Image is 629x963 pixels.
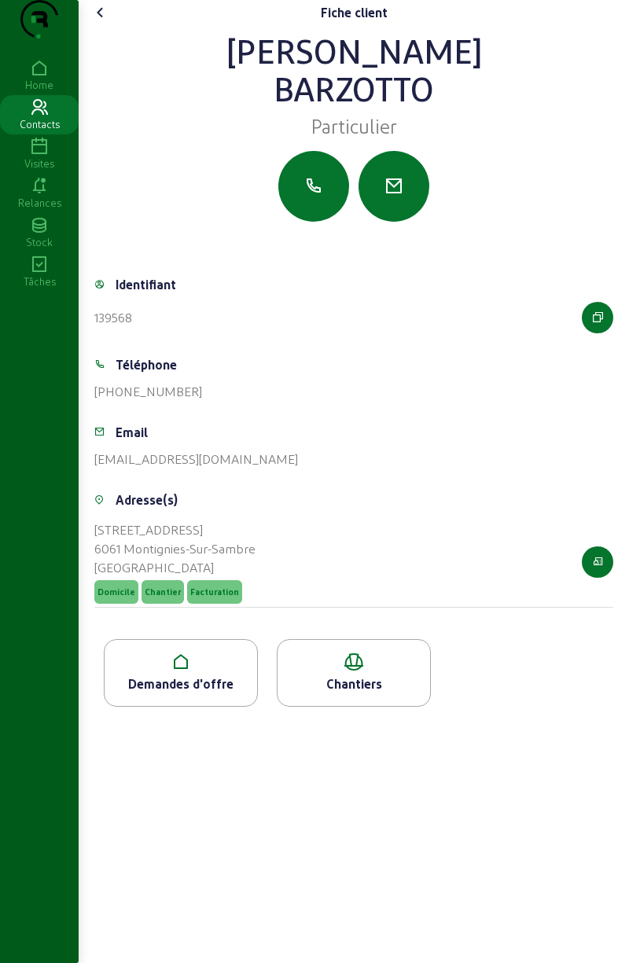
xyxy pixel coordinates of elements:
div: [PERSON_NAME] [94,31,613,69]
div: Téléphone [116,355,177,374]
span: Facturation [190,586,239,597]
div: Email [116,423,148,442]
div: [STREET_ADDRESS] [94,520,256,539]
div: [GEOGRAPHIC_DATA] [94,558,256,577]
div: Demandes d'offre [105,674,257,693]
div: Chantiers [278,674,430,693]
div: Identifiant [116,275,176,294]
div: 139568 [94,308,132,327]
div: Particulier [94,113,613,138]
div: 6061 Montignies-Sur-Sambre [94,539,256,558]
span: Chantier [145,586,181,597]
div: Fiche client [321,3,388,22]
div: [PHONE_NUMBER] [94,382,202,401]
div: Adresse(s) [116,491,178,509]
div: Barzotto [94,69,613,107]
span: Domicile [97,586,135,597]
div: [EMAIL_ADDRESS][DOMAIN_NAME] [94,450,298,469]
